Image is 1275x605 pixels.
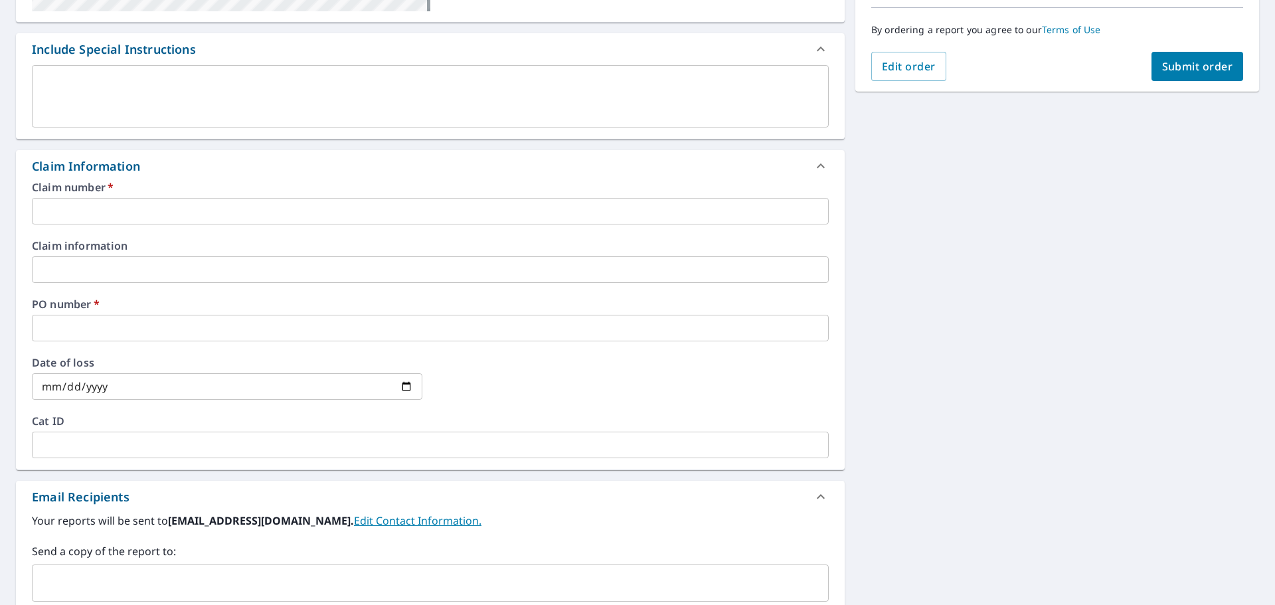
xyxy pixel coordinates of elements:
label: Send a copy of the report to: [32,543,829,559]
a: EditContactInfo [354,513,481,528]
a: Terms of Use [1042,23,1101,36]
label: Claim number [32,182,829,193]
div: Include Special Instructions [32,41,196,58]
button: Edit order [871,52,946,81]
label: Date of loss [32,357,422,368]
label: Your reports will be sent to [32,513,829,529]
div: Email Recipients [16,481,845,513]
p: By ordering a report you agree to our [871,24,1243,36]
label: PO number [32,299,829,309]
label: Claim information [32,240,829,251]
span: Submit order [1162,59,1233,74]
div: Include Special Instructions [16,33,845,65]
button: Submit order [1151,52,1244,81]
span: Edit order [882,59,936,74]
b: [EMAIL_ADDRESS][DOMAIN_NAME]. [168,513,354,528]
label: Cat ID [32,416,829,426]
div: Claim Information [32,157,140,175]
div: Claim Information [16,150,845,182]
div: Email Recipients [32,488,129,506]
